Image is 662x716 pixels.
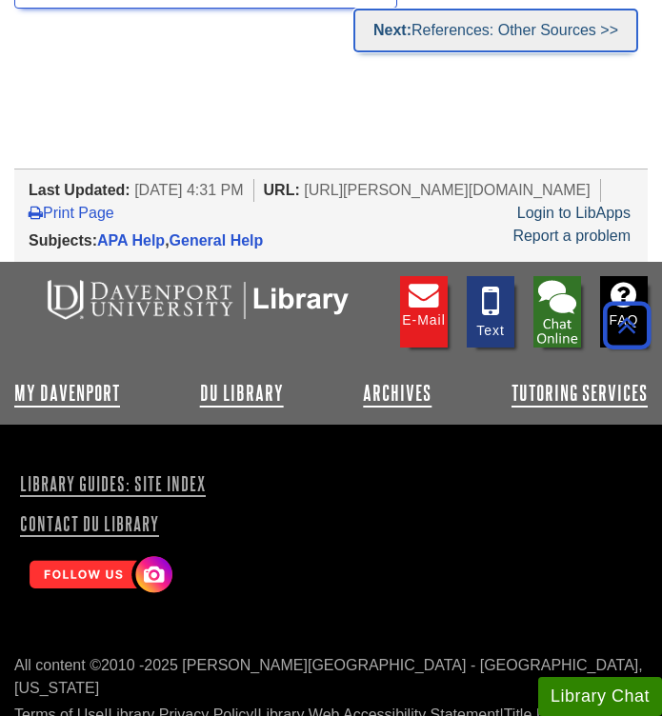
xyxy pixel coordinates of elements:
span: , [97,232,263,249]
a: Tutoring Services [512,382,648,405]
strong: Next: [373,22,411,38]
img: DU Libraries [14,276,376,322]
img: Follow Us! Instagram [20,548,177,603]
a: General Help [170,232,264,249]
a: Archives [363,382,431,405]
a: Report a problem [512,228,631,244]
a: DU Library [200,382,284,405]
a: FAQ [600,276,648,348]
span: [DATE] 4:31 PM [134,182,243,198]
a: Contact DU Library [14,507,211,540]
a: Next:References: Other Sources >> [353,9,638,52]
a: Print Page [29,205,114,221]
a: E-mail [400,276,448,348]
a: Text [467,276,514,348]
a: Login to LibApps [517,205,631,221]
span: [URL][PERSON_NAME][DOMAIN_NAME] [304,182,591,198]
a: Back to Top [596,312,657,338]
a: My Davenport [14,382,120,405]
span: Last Updated: [29,182,130,198]
img: Library Chat [533,276,581,348]
span: Subjects: [29,232,97,249]
a: APA Help [97,232,165,249]
span: URL: [264,182,300,198]
i: Print Page [29,205,43,220]
a: Library Guides: Site Index [14,467,211,500]
li: Chat with Library [533,276,581,348]
button: Library Chat [538,677,662,716]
